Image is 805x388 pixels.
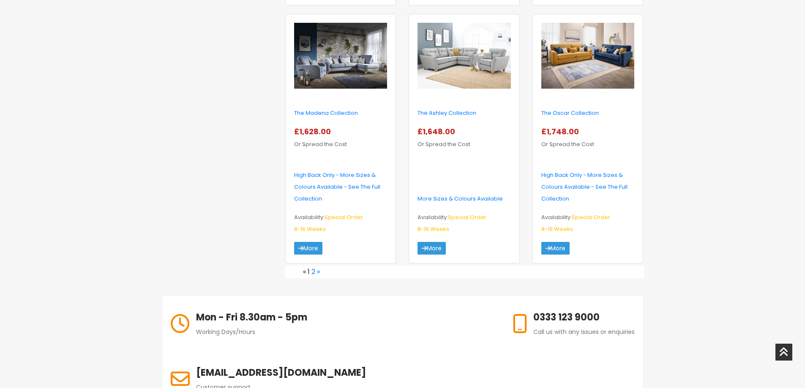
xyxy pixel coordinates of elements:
[308,267,310,277] span: 1
[294,128,334,136] a: £1,628.00
[317,267,320,277] a: »
[294,242,322,255] a: More
[541,213,610,233] span: Special Order 8-16 Weeks
[294,213,363,233] span: Special Order 8-16 Weeks
[541,109,599,117] a: The Oscar Collection
[541,242,570,255] a: More
[294,169,387,205] p: High Back Only - More Sizes & Colours Available - See The Full Collection
[196,310,307,324] h6: Mon - Fri 8.30am - 5pm
[541,23,634,89] img: the-oscar-collection
[418,23,510,89] img: the-ashley-collection
[294,212,387,235] p: Availability:
[196,366,366,380] h6: [EMAIL_ADDRESS][DOMAIN_NAME]
[418,109,476,117] a: The Ashley Collection
[294,126,334,137] span: £1,628.00
[294,109,358,117] a: The Madena Collection
[541,126,634,150] p: Or Spread the Cost
[541,212,634,235] p: Availability:
[418,126,458,137] span: £1,648.00
[418,212,510,235] p: Availability:
[541,126,582,137] span: £1,748.00
[311,267,315,277] a: 2
[418,126,510,150] p: Or Spread the Cost
[533,310,635,324] h6: 0333 123 9000
[533,328,635,336] span: Call us with any issues or enquiries
[541,169,634,205] p: High Back Only - More Sizes & Colours Available - See The Full Collection
[541,128,582,136] a: £1,748.00
[294,126,387,150] p: Or Spread the Cost
[303,267,306,277] span: «
[196,328,255,336] span: Working Days/Hours
[418,242,446,255] a: More
[294,23,387,89] img: the-madena-collection
[418,213,486,233] span: Special Order 8-16 Weeks
[418,193,510,205] p: More Sizes & Colours Available
[418,128,458,136] a: £1,648.00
